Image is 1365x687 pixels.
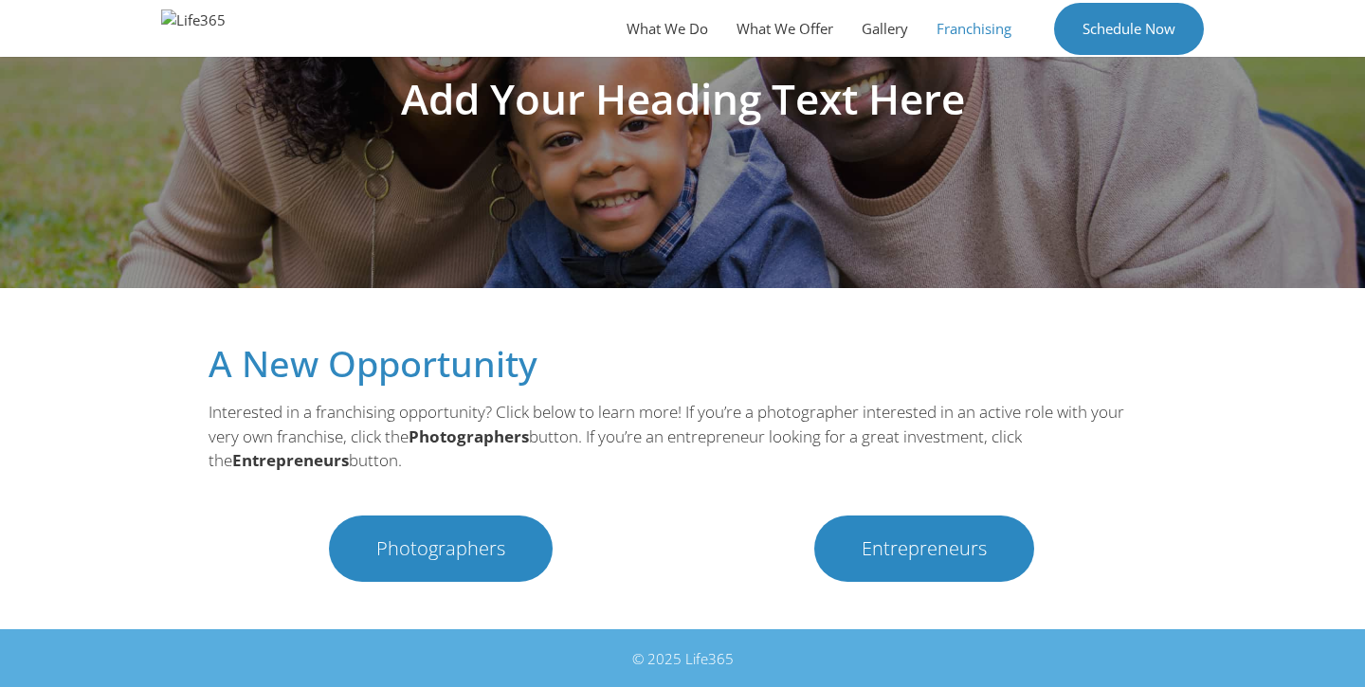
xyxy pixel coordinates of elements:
h1: Add Your Heading Text Here [152,78,1213,119]
h2: A New Opportunity [209,345,1156,381]
span: Entrepreneurs [862,539,987,558]
b: Photographers [409,425,529,447]
div: © 2025 Life365 [161,648,1204,670]
a: Entrepreneurs [814,515,1034,582]
a: Photographers [329,515,553,582]
a: Schedule Now [1054,3,1204,55]
span: Photographers [376,539,505,558]
p: Interested in a franchising opportunity? Click below to learn more! If you’re a photographer inte... [209,400,1156,473]
b: Entrepreneurs [232,449,349,471]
